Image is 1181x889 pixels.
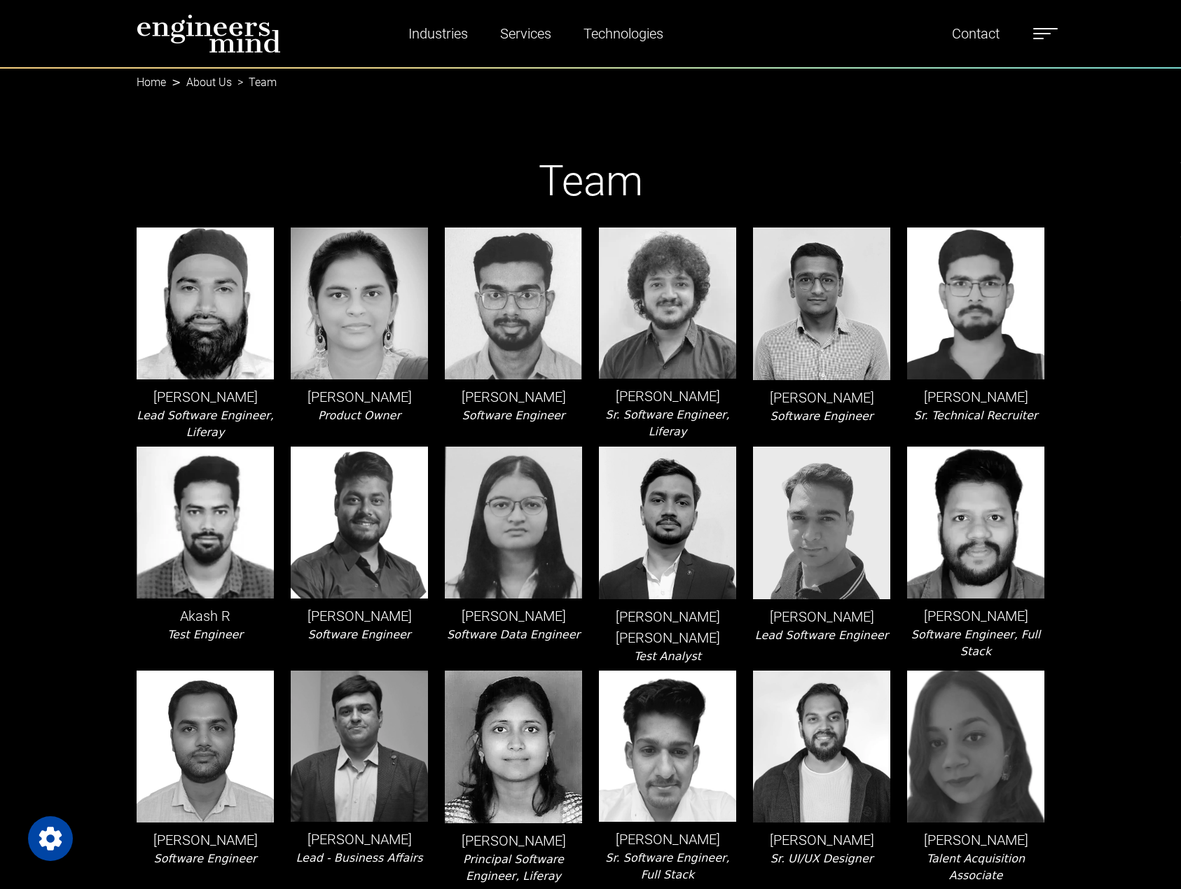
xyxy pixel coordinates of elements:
h1: Team [137,156,1044,206]
i: Software Engineer, Full Stack [911,628,1040,658]
img: leader-img [137,227,274,379]
img: leader-img [137,671,274,822]
i: Software Engineer [308,628,411,641]
p: [PERSON_NAME] [445,830,582,851]
i: Software Data Engineer [447,628,580,641]
img: logo [137,14,281,53]
img: leader-img [291,227,428,379]
p: Akash R [137,605,274,626]
p: [PERSON_NAME] [599,386,736,407]
a: Services [495,17,557,50]
i: Product Owner [318,409,401,422]
img: leader-img [445,447,582,598]
p: [PERSON_NAME] [137,386,274,407]
p: [PERSON_NAME] [137,829,274,850]
a: About Us [186,76,232,89]
img: leader-img [753,227,890,380]
i: Sr. Software Engineer, Full Stack [605,851,729,881]
img: leader-img [753,671,890,822]
i: Sr. Software Engineer, Liferay [605,408,729,438]
img: leader-img [599,227,736,379]
img: leader-img [907,227,1044,379]
a: Technologies [578,17,669,50]
p: [PERSON_NAME] [291,829,428,850]
p: [PERSON_NAME] [907,605,1044,626]
p: [PERSON_NAME] [907,829,1044,850]
img: leader-img [291,671,428,822]
i: Lead - Business Affairs [296,851,422,864]
i: Lead Software Engineer [755,629,888,642]
i: Sr. UI/UX Designer [771,852,873,865]
p: [PERSON_NAME] [PERSON_NAME] [599,606,736,648]
i: Software Engineer [771,409,873,423]
li: Team [232,74,277,91]
i: Lead Software Engineer, Liferay [137,409,273,439]
p: [PERSON_NAME] [291,386,428,407]
p: [PERSON_NAME] [599,829,736,850]
p: [PERSON_NAME] [753,606,890,627]
i: Test Engineer [167,628,243,641]
p: [PERSON_NAME] [291,605,428,626]
i: Test Analyst [634,650,701,663]
img: leader-img [753,447,890,599]
a: Industries [403,17,474,50]
p: [PERSON_NAME] [753,387,890,408]
i: Sr. Technical Recruiter [914,409,1038,422]
img: leader-img [445,227,582,379]
a: Contact [946,17,1005,50]
p: [PERSON_NAME] [753,829,890,850]
p: [PERSON_NAME] [907,386,1044,407]
p: [PERSON_NAME] [445,605,582,626]
img: leader-img [907,447,1044,598]
img: leader-img [907,671,1044,823]
p: [PERSON_NAME] [445,386,582,407]
i: Talent Acquisition Associate [927,852,1025,882]
i: Software Engineer [462,409,565,422]
img: leader-img [599,447,736,598]
img: leader-img [291,447,428,598]
img: leader-img [137,447,274,598]
img: leader-img [599,671,736,822]
img: leader-img [445,671,582,823]
a: Home [137,76,166,89]
i: Principal Software Engineer, Liferay [463,853,564,883]
nav: breadcrumb [137,67,1044,84]
i: Software Engineer [154,852,257,865]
